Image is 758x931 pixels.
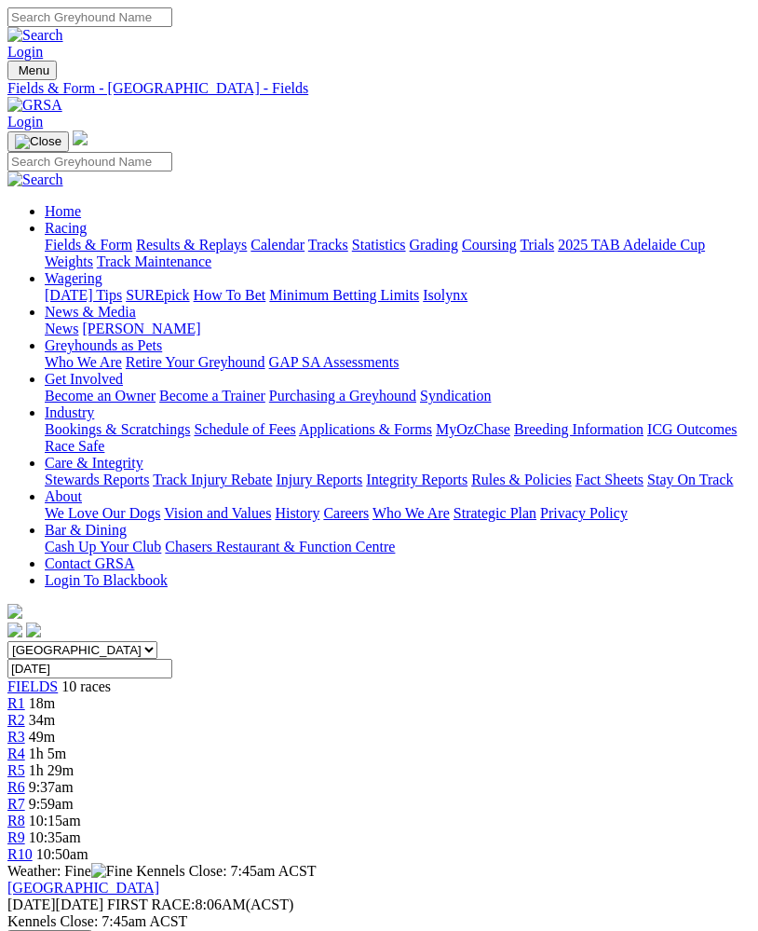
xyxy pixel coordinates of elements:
[45,388,751,404] div: Get Involved
[7,678,58,694] a: FIELDS
[520,237,554,253] a: Trials
[45,237,751,270] div: Racing
[97,253,211,269] a: Track Maintenance
[7,659,172,678] input: Select date
[45,555,134,571] a: Contact GRSA
[29,695,55,711] span: 18m
[453,505,536,521] a: Strategic Plan
[136,237,247,253] a: Results & Replays
[45,572,168,588] a: Login To Blackbook
[29,813,81,828] span: 10:15am
[29,779,74,795] span: 9:37am
[436,421,510,437] a: MyOzChase
[7,796,25,812] span: R7
[471,472,572,487] a: Rules & Policies
[29,796,74,812] span: 9:59am
[276,472,362,487] a: Injury Reports
[153,472,272,487] a: Track Injury Rebate
[107,897,293,912] span: 8:06AM(ACST)
[7,114,43,130] a: Login
[7,61,57,80] button: Toggle navigation
[299,421,432,437] a: Applications & Forms
[45,421,190,437] a: Bookings & Scratchings
[540,505,628,521] a: Privacy Policy
[194,287,266,303] a: How To Bet
[462,237,517,253] a: Coursing
[159,388,265,404] a: Become a Trainer
[45,253,93,269] a: Weights
[269,354,399,370] a: GAP SA Assessments
[7,863,136,879] span: Weather: Fine
[7,729,25,745] a: R3
[29,762,74,778] span: 1h 29m
[7,623,22,637] img: facebook.svg
[45,371,123,387] a: Get Involved
[45,438,104,454] a: Race Safe
[45,488,82,504] a: About
[7,712,25,728] a: R2
[45,203,81,219] a: Home
[7,746,25,761] a: R4
[26,623,41,637] img: twitter.svg
[7,913,751,930] div: Kennels Close: 7:45am ACST
[45,388,156,404] a: Become an Owner
[36,846,88,862] span: 10:50am
[45,421,751,455] div: Industry
[575,472,643,487] a: Fact Sheets
[82,321,200,336] a: [PERSON_NAME]
[45,337,162,353] a: Greyhounds as Pets
[45,455,143,471] a: Care & Integrity
[7,171,63,188] img: Search
[45,287,122,303] a: [DATE] Tips
[45,304,136,320] a: News & Media
[19,63,49,77] span: Menu
[7,27,63,44] img: Search
[45,287,751,304] div: Wagering
[45,237,132,253] a: Fields & Form
[91,863,132,880] img: Fine
[269,287,419,303] a: Minimum Betting Limits
[7,97,62,114] img: GRSA
[7,152,172,171] input: Search
[7,7,172,27] input: Search
[7,829,25,845] a: R9
[410,237,458,253] a: Grading
[165,539,395,554] a: Chasers Restaurant & Function Centre
[29,746,66,761] span: 1h 5m
[126,287,189,303] a: SUREpick
[107,897,195,912] span: FIRST RACE:
[7,695,25,711] a: R1
[7,779,25,795] a: R6
[7,897,103,912] span: [DATE]
[7,131,69,152] button: Toggle navigation
[194,421,295,437] a: Schedule of Fees
[73,130,88,145] img: logo-grsa-white.png
[7,813,25,828] a: R8
[45,472,751,488] div: Care & Integrity
[45,539,161,554] a: Cash Up Your Club
[29,829,81,845] span: 10:35am
[45,404,94,420] a: Industry
[7,80,751,97] a: Fields & Form - [GEOGRAPHIC_DATA] - Fields
[45,354,122,370] a: Who We Are
[29,729,55,745] span: 49m
[45,321,751,337] div: News & Media
[7,846,33,862] span: R10
[647,472,733,487] a: Stay On Track
[15,134,61,149] img: Close
[45,220,87,236] a: Racing
[558,237,705,253] a: 2025 TAB Adelaide Cup
[164,505,271,521] a: Vision and Values
[423,287,467,303] a: Isolynx
[250,237,305,253] a: Calendar
[136,863,316,879] span: Kennels Close: 7:45am ACST
[269,388,416,404] a: Purchasing a Greyhound
[372,505,450,521] a: Who We Are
